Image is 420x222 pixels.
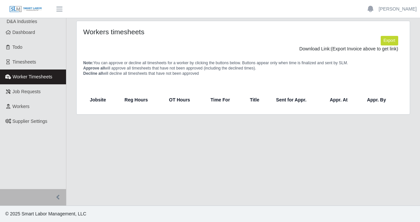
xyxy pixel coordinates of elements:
[83,60,403,76] p: You can approve or decline all timesheets for a worker by clicking the buttons below. Buttons app...
[379,6,417,13] a: [PERSON_NAME]
[164,92,205,108] th: OT Hours
[13,89,41,94] span: Job Requests
[331,46,398,51] span: (Export Invoice above to get link)
[83,71,103,76] span: Decline all
[13,119,48,124] span: Supplier Settings
[13,74,52,79] span: Worker Timesheets
[245,92,271,108] th: Title
[83,28,211,36] h4: Workers timesheets
[205,92,244,108] th: Time For
[13,59,36,65] span: Timesheets
[5,211,86,216] span: © 2025 Smart Labor Management, LLC
[9,6,42,13] img: SLM Logo
[83,61,93,65] span: Note:
[381,36,398,45] button: Export
[119,92,164,108] th: Reg Hours
[13,30,35,35] span: Dashboard
[86,92,119,108] th: Jobsite
[83,66,105,70] span: Approve all
[88,45,398,52] div: Download Link:
[271,92,325,108] th: Sent for Appr.
[7,19,37,24] span: D&A Industries
[362,92,401,108] th: Appr. By
[13,104,30,109] span: Workers
[13,44,22,50] span: Todo
[325,92,362,108] th: Appr. At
